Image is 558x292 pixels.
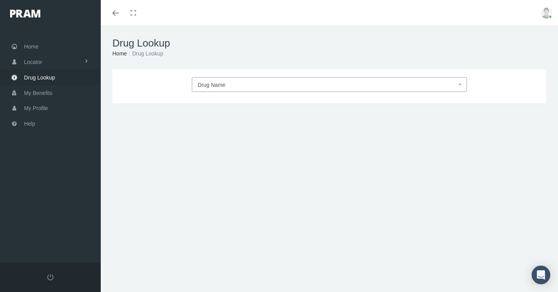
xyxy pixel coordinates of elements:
li: Drug Lookup [127,49,163,58]
img: PRAM_20_x_78.png [10,10,40,17]
a: Home [112,50,127,57]
span: Drug Name [198,82,226,88]
span: Locator [24,55,42,69]
img: user-placeholder.jpg [541,7,552,19]
h1: Drug Lookup [112,37,546,49]
span: Help [24,116,35,131]
span: My Benefits [24,86,52,100]
span: Home [24,39,38,54]
span: Drug Lookup [24,70,55,85]
span: My Profile [24,101,48,116]
div: Open Intercom Messenger [532,266,550,284]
